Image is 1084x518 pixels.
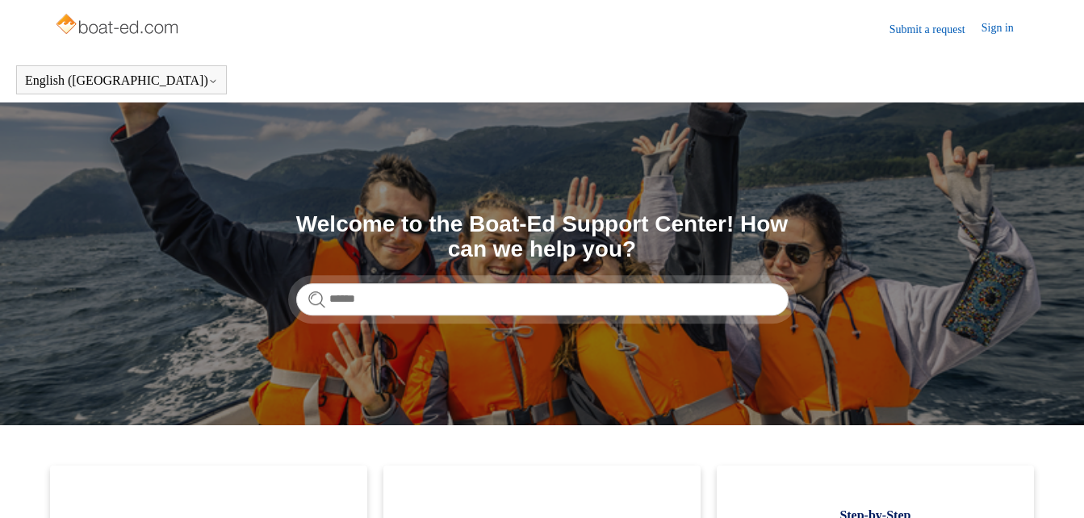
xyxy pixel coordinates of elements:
div: Live chat [1030,464,1072,506]
button: English ([GEOGRAPHIC_DATA]) [25,73,218,88]
a: Submit a request [889,21,981,38]
img: Boat-Ed Help Center home page [54,10,182,42]
a: Sign in [981,19,1030,39]
input: Search [296,283,789,315]
h1: Welcome to the Boat-Ed Support Center! How can we help you? [296,212,789,262]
